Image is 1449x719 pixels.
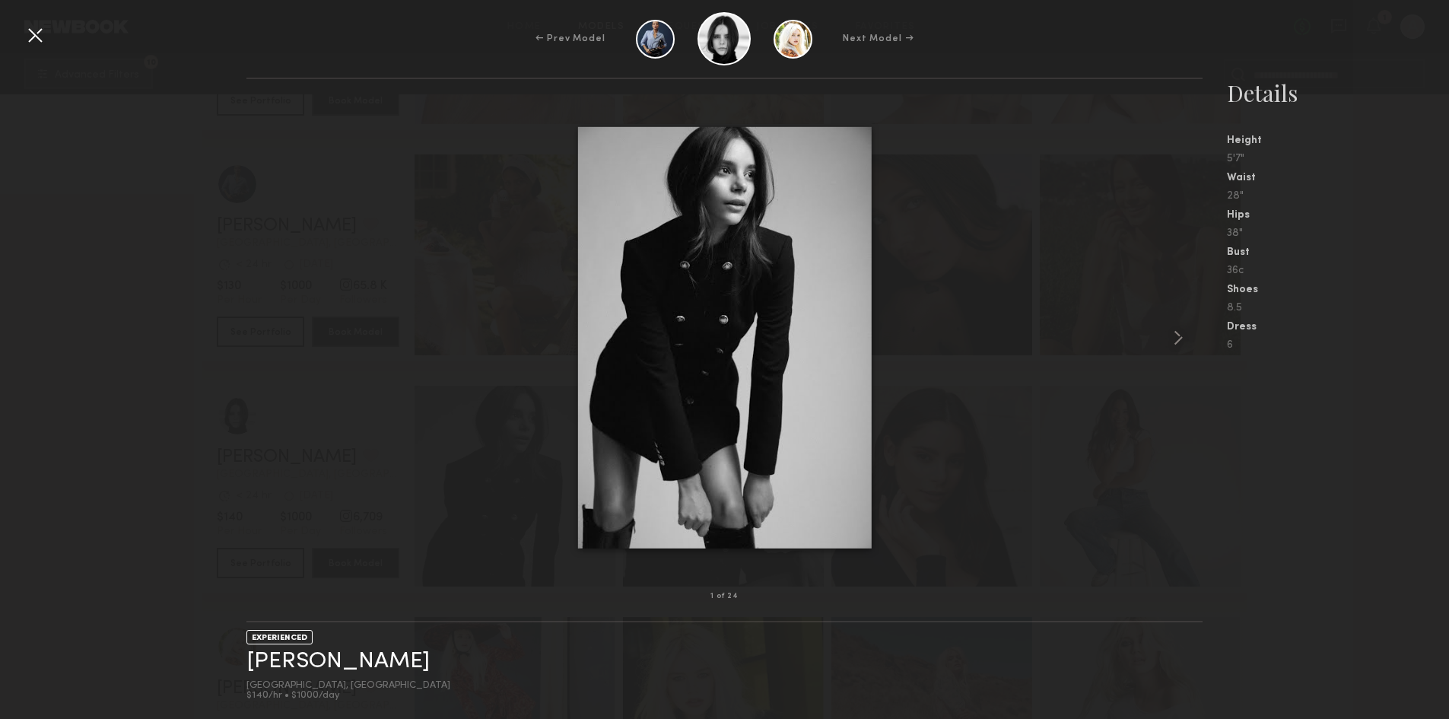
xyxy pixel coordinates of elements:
[535,32,605,46] div: ← Prev Model
[1227,228,1449,239] div: 38"
[1227,78,1449,108] div: Details
[246,681,450,691] div: [GEOGRAPHIC_DATA], [GEOGRAPHIC_DATA]
[1227,340,1449,351] div: 6
[1227,322,1449,332] div: Dress
[246,650,430,673] a: [PERSON_NAME]
[1227,154,1449,164] div: 5'7"
[1227,247,1449,258] div: Bust
[710,593,738,600] div: 1 of 24
[1227,173,1449,183] div: Waist
[1227,191,1449,202] div: 28"
[843,32,914,46] div: Next Model →
[246,691,450,701] div: $140/hr • $1000/day
[1227,135,1449,146] div: Height
[1227,210,1449,221] div: Hips
[246,630,313,644] div: EXPERIENCED
[1227,303,1449,313] div: 8.5
[1227,285,1449,295] div: Shoes
[1227,266,1449,276] div: 36c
